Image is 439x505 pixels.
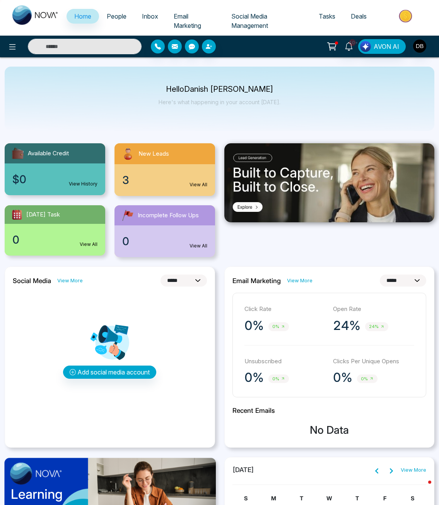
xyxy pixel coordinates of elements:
a: View All [80,241,97,248]
button: AVON AI [358,39,406,54]
span: 10+ [349,39,356,46]
img: Lead Flow [360,41,371,52]
span: $0 [12,171,26,187]
span: Home [74,12,91,20]
h2: Social Media [13,277,51,285]
span: Inbox [142,12,158,20]
span: F [383,495,386,502]
span: Deals [351,12,367,20]
a: Incomplete Follow Ups0View All [110,205,220,257]
img: Nova CRM Logo [12,5,59,25]
h2: Recent Emails [232,407,427,414]
img: User Avatar [413,40,426,53]
button: Add social media account [63,366,156,379]
a: View History [69,180,97,187]
a: Email Marketing [166,9,224,33]
p: 0% [244,370,264,385]
span: 24% [365,322,388,331]
img: newLeads.svg [121,146,135,161]
span: AVON AI [374,42,399,51]
img: availableCredit.svg [11,146,25,160]
p: Open Rate [333,305,414,314]
span: T [300,495,303,502]
span: Incomplete Follow Ups [138,211,199,220]
img: . [224,143,435,223]
span: Social Media Management [231,12,268,29]
a: View More [57,277,83,284]
span: Available Credit [28,149,69,158]
a: People [99,9,134,24]
span: Email Marketing [174,12,201,29]
span: 0% [268,322,289,331]
a: Deals [343,9,374,24]
span: 0% [268,374,289,383]
p: Here's what happening in your account [DATE]. [159,99,280,105]
img: Analytics png [91,323,129,362]
span: 0 [12,232,19,248]
span: S [244,495,248,502]
a: Inbox [134,9,166,24]
h3: No Data [232,424,427,436]
span: [DATE] Task [26,210,60,219]
span: People [107,12,126,20]
p: Clicks Per Unique Opens [333,357,414,366]
img: image [10,463,62,485]
h2: Email Marketing [232,277,281,285]
span: New Leads [138,149,169,158]
span: M [271,495,276,502]
p: 0% [333,370,352,385]
img: todayTask.svg [11,208,23,221]
p: Click Rate [244,305,326,314]
span: 0% [357,374,378,383]
p: Unsubscribed [244,357,326,366]
a: Tasks [311,9,343,24]
span: S [411,495,414,502]
span: [DATE] [232,465,254,475]
a: View All [190,242,207,249]
span: 3 [122,172,129,188]
a: View More [287,277,313,284]
a: Social Media Management [224,9,311,33]
img: Market-place.gif [378,7,434,25]
span: W [326,495,332,502]
a: New Leads3View All [110,143,220,196]
img: followUps.svg [121,208,135,222]
span: T [355,495,359,502]
a: View More [401,466,426,474]
a: View All [190,181,207,188]
p: 0% [244,318,264,333]
a: 10+ [340,39,358,53]
a: Home [67,9,99,24]
p: 24% [333,318,360,333]
p: Hello Danish [PERSON_NAME] [159,86,280,93]
span: Tasks [319,12,335,20]
span: 0 [122,233,129,249]
iframe: Intercom live chat [413,479,431,497]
